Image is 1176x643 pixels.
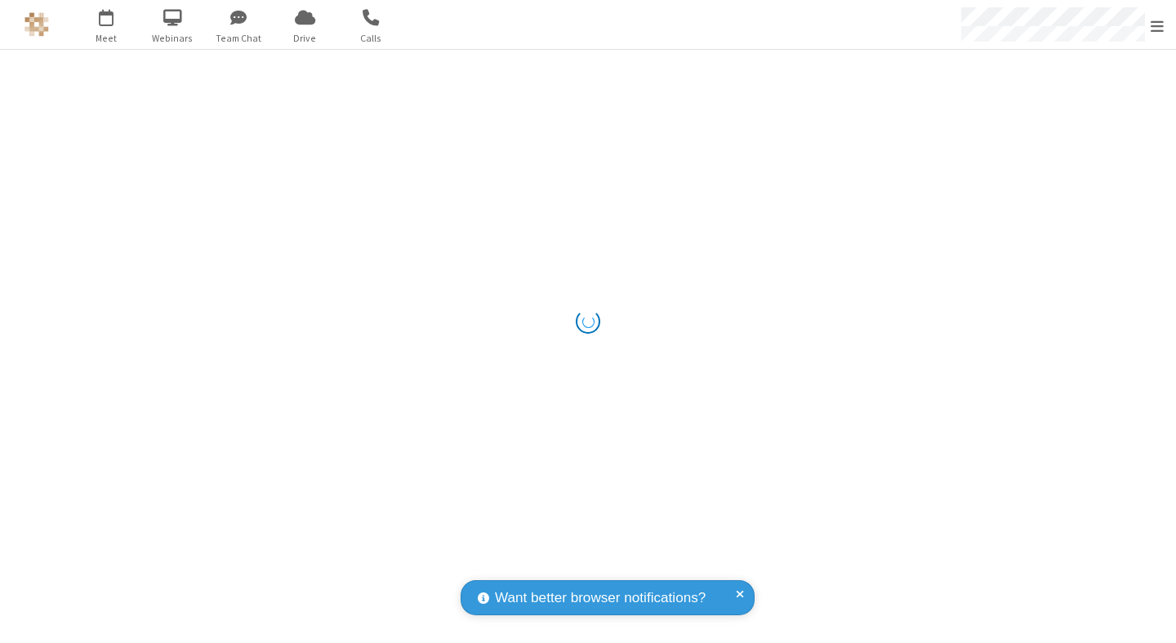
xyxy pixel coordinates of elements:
[274,31,336,46] span: Drive
[76,31,137,46] span: Meet
[142,31,203,46] span: Webinars
[495,588,706,609] span: Want better browser notifications?
[208,31,269,46] span: Team Chat
[24,12,49,37] img: QA Selenium DO NOT DELETE OR CHANGE
[341,31,402,46] span: Calls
